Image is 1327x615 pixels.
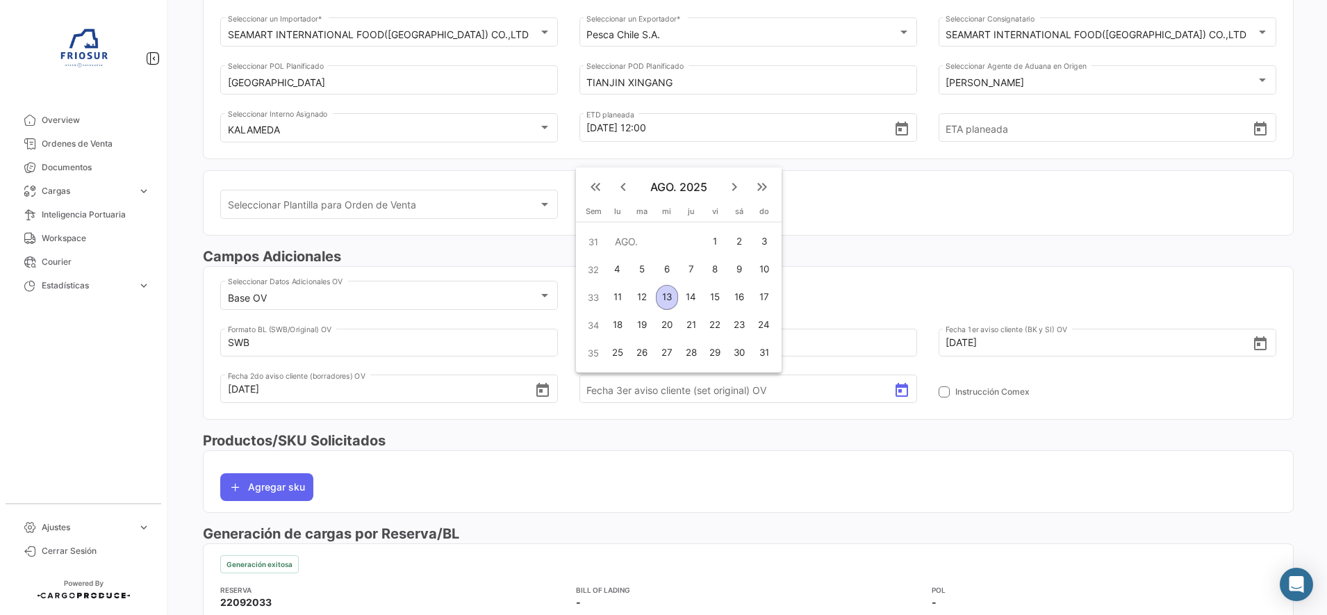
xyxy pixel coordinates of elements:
div: 22 [704,313,726,338]
button: 17 de agosto de 2025 [752,284,777,311]
button: 21 de agosto de 2025 [679,311,703,339]
button: 20 de agosto de 2025 [654,311,679,339]
button: 12 de agosto de 2025 [629,284,654,311]
div: 28 [680,341,702,366]
div: 2 [728,229,750,254]
td: 35 [582,339,605,367]
span: ju [688,206,695,216]
span: lu [614,206,621,216]
button: 31 de agosto de 2025 [752,339,777,367]
td: 33 [582,284,605,311]
button: 19 de agosto de 2025 [629,311,654,339]
button: 1 de agosto de 2025 [703,228,727,256]
div: 10 [753,257,775,282]
button: 6 de agosto de 2025 [654,256,679,284]
button: 4 de agosto de 2025 [605,256,629,284]
button: 26 de agosto de 2025 [629,339,654,367]
div: 13 [656,285,678,310]
div: 4 [607,257,628,282]
span: sá [735,206,743,216]
button: 27 de agosto de 2025 [654,339,679,367]
button: 7 de agosto de 2025 [679,256,703,284]
span: AGO. 2025 [637,180,720,194]
button: 11 de agosto de 2025 [605,284,629,311]
td: 34 [582,311,605,339]
div: 9 [728,257,750,282]
button: 3 de agosto de 2025 [752,228,777,256]
button: 14 de agosto de 2025 [679,284,703,311]
button: 13 de agosto de 2025 [654,284,679,311]
button: 30 de agosto de 2025 [727,339,752,367]
div: 12 [631,285,653,310]
span: vi [712,206,718,216]
div: 24 [753,313,775,338]
button: 29 de agosto de 2025 [703,339,727,367]
div: 21 [680,313,702,338]
mat-icon: keyboard_arrow_right [726,179,743,195]
div: 11 [607,285,628,310]
div: 29 [704,341,726,366]
div: 5 [631,257,653,282]
button: 2 de agosto de 2025 [727,228,752,256]
button: 8 de agosto de 2025 [703,256,727,284]
th: Sem [582,206,605,222]
button: 5 de agosto de 2025 [629,256,654,284]
span: ma [636,206,648,216]
div: 25 [607,341,628,366]
div: 17 [753,285,775,310]
mat-icon: keyboard_arrow_left [615,179,632,195]
mat-icon: keyboard_double_arrow_left [587,179,604,195]
div: 23 [728,313,750,338]
button: 25 de agosto de 2025 [605,339,629,367]
div: 14 [680,285,702,310]
td: 31 [582,228,605,256]
button: 18 de agosto de 2025 [605,311,629,339]
div: 30 [728,341,750,366]
button: 9 de agosto de 2025 [727,256,752,284]
div: 1 [704,229,726,254]
div: 16 [728,285,750,310]
button: 23 de agosto de 2025 [727,311,752,339]
div: 8 [704,257,726,282]
button: 24 de agosto de 2025 [752,311,777,339]
button: 10 de agosto de 2025 [752,256,777,284]
div: 26 [631,341,653,366]
span: mi [662,206,671,216]
div: 20 [656,313,678,338]
div: Abrir Intercom Messenger [1280,568,1313,601]
div: 27 [656,341,678,366]
div: 15 [704,285,726,310]
div: 6 [656,257,678,282]
div: 19 [631,313,653,338]
button: 15 de agosto de 2025 [703,284,727,311]
div: 3 [753,229,775,254]
div: 31 [753,341,775,366]
div: 7 [680,257,702,282]
div: 18 [607,313,628,338]
button: 16 de agosto de 2025 [727,284,752,311]
td: AGO. [605,228,703,256]
td: 32 [582,256,605,284]
button: 28 de agosto de 2025 [679,339,703,367]
span: do [759,206,769,216]
button: 22 de agosto de 2025 [703,311,727,339]
mat-icon: keyboard_double_arrow_right [754,179,770,195]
